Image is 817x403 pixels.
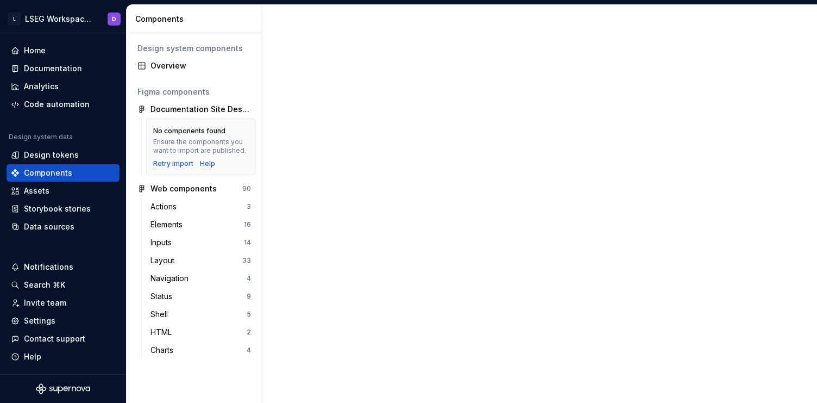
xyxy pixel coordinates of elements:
div: 5 [247,310,251,319]
a: Shell5 [146,306,255,323]
div: Assets [24,185,49,196]
div: D [112,15,116,23]
a: Data sources [7,218,120,235]
div: 14 [244,238,251,247]
a: Help [200,159,215,168]
a: Navigation4 [146,270,255,287]
div: Analytics [24,81,59,92]
div: Actions [150,201,181,212]
a: Elements16 [146,216,255,233]
div: No components found [153,127,225,135]
div: Invite team [24,297,66,308]
button: Help [7,348,120,365]
svg: Supernova Logo [36,383,90,394]
a: Home [7,42,120,59]
div: Overview [150,60,251,71]
div: 4 [247,274,251,283]
div: Design system components [137,43,251,54]
div: Design system data [9,133,73,141]
a: Actions3 [146,198,255,215]
div: L [8,13,21,26]
div: Search ⌘K [24,280,65,290]
div: Storybook stories [24,203,91,214]
a: Charts4 [146,342,255,359]
button: LLSEG Workspace Design SystemD [2,7,124,30]
div: Notifications [24,262,73,272]
a: Documentation [7,60,120,77]
div: 9 [247,292,251,301]
div: Data sources [24,221,74,232]
a: Inputs14 [146,234,255,251]
a: Code automation [7,96,120,113]
a: Invite team [7,294,120,312]
div: 90 [242,184,251,193]
a: HTML2 [146,324,255,341]
button: Notifications [7,258,120,276]
div: Settings [24,315,55,326]
button: Search ⌘K [7,276,120,294]
a: Assets [7,182,120,200]
div: Inputs [150,237,176,248]
div: Elements [150,219,187,230]
div: 3 [247,202,251,211]
div: Documentation Site Design - Design System - v.1.0 [150,104,251,115]
div: Contact support [24,333,85,344]
div: Home [24,45,46,56]
div: Documentation [24,63,82,74]
div: 33 [242,256,251,265]
a: Status9 [146,288,255,305]
div: Figma components [137,86,251,97]
div: Status [150,291,177,302]
a: Design tokens [7,146,120,164]
div: Shell [150,309,172,320]
a: Layout33 [146,252,255,269]
div: Code automation [24,99,90,110]
div: LSEG Workspace Design System [25,14,95,24]
div: Navigation [150,273,193,284]
div: Components [135,14,257,24]
div: Help [24,351,41,362]
div: 2 [247,328,251,337]
div: Ensure the components you want to import are published. [153,138,248,155]
div: HTML [150,327,176,338]
div: 4 [247,346,251,355]
a: Storybook stories [7,200,120,218]
a: Analytics [7,78,120,95]
button: Contact support [7,330,120,348]
div: Design tokens [24,150,79,160]
button: Retry import [153,159,193,168]
div: Charts [150,345,178,356]
a: Overview [133,57,255,75]
div: Web components [150,183,217,194]
div: Layout [150,255,179,266]
a: Documentation Site Design - Design System - v.1.0 [133,101,255,118]
a: Settings [7,312,120,330]
div: 16 [244,220,251,229]
div: Components [24,168,72,178]
a: Web components90 [133,180,255,197]
a: Components [7,164,120,182]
